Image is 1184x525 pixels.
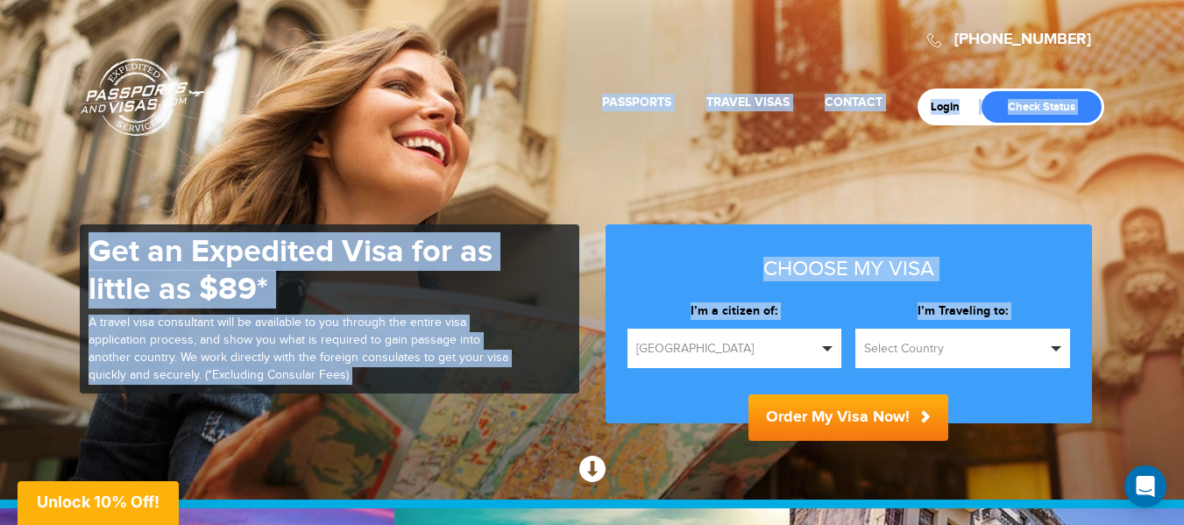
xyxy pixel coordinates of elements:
a: Login [931,100,972,114]
div: Unlock 10% Off! [18,481,179,525]
a: Check Status [982,91,1102,123]
div: Open Intercom Messenger [1124,465,1166,507]
span: [GEOGRAPHIC_DATA] [636,340,818,358]
h1: Get an Expedited Visa for as little as $89* [89,233,509,309]
a: Passports [602,95,671,110]
h3: Choose my visa [627,258,1070,280]
label: I’m a citizen of: [627,302,842,320]
label: I’m Traveling to: [855,302,1070,320]
p: A travel visa consultant will be available to you through the entire visa application process, an... [89,315,509,385]
span: Select Country [864,340,1046,358]
a: [PHONE_NUMBER] [954,30,1091,49]
a: Contact [825,95,883,110]
a: Passports & [DOMAIN_NAME] [81,58,205,137]
span: Unlock 10% Off! [37,493,160,511]
button: Order My Visa Now! [748,394,948,441]
a: Travel Visas [706,95,790,110]
button: Select Country [855,329,1070,368]
button: [GEOGRAPHIC_DATA] [627,329,842,368]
